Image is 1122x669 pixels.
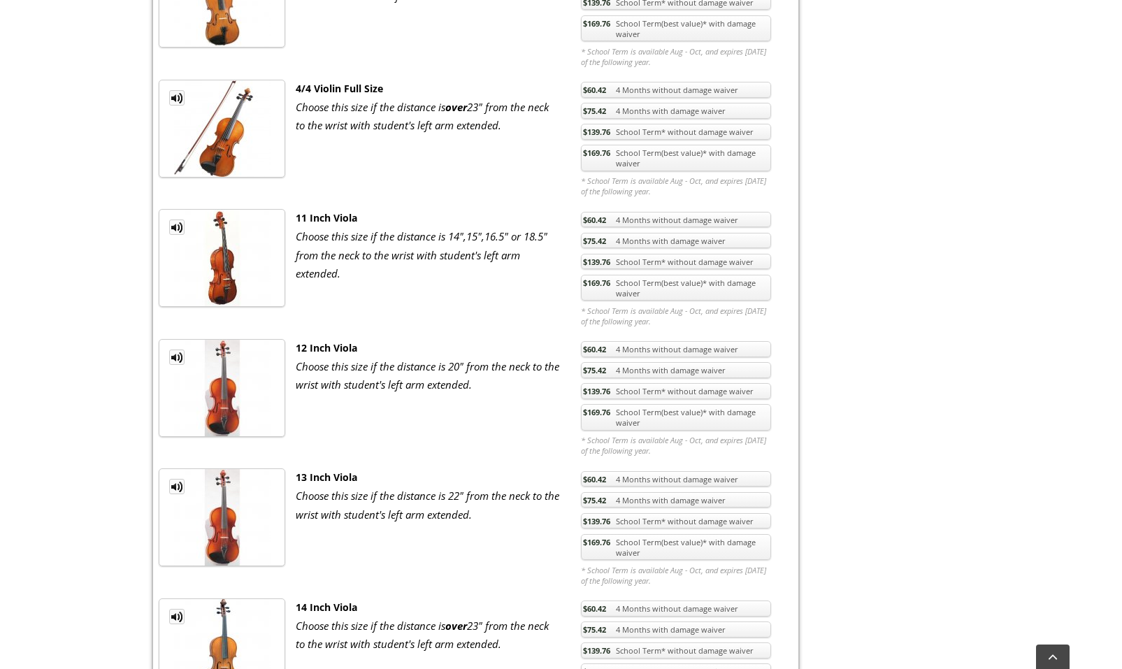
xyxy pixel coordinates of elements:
[581,124,771,140] a: $139.76School Term* without damage waiver
[296,619,549,651] em: Choose this size if the distance is 23" from the neck to the wrist with student's left arm extended.
[174,340,271,436] img: th_1fc34dab4bdaff02a3697e89cb8f30dd_1340378482viola12.JPG
[583,85,606,95] span: $60.42
[583,603,606,614] span: $60.42
[581,46,771,67] em: * School Term is available Aug - Oct, and expires [DATE] of the following year.
[296,489,559,521] em: Choose this size if the distance is 22" from the neck to the wrist with student's left arm extended.
[583,645,610,656] span: $139.76
[174,80,271,177] img: th_1fc34dab4bdaff02a3697e89cb8f30dd_1340371741violinFullSize.jpg
[296,100,549,132] em: Choose this size if the distance is 23" from the neck to the wrist with student's left arm extended.
[445,619,467,633] strong: over
[174,469,271,566] img: th_1fc34dab4bdaff02a3697e89cb8f30dd_1340378525Viola13.JPG
[581,600,771,617] a: $60.424 Months without damage waiver
[583,106,606,116] span: $75.42
[581,275,771,301] a: $169.76School Term(best value)* with damage waiver
[581,233,771,249] a: $75.424 Months with damage waiver
[169,90,185,106] a: MP3 Clip
[581,212,771,228] a: $60.424 Months without damage waiver
[583,215,606,225] span: $60.42
[581,82,771,98] a: $60.424 Months without damage waiver
[583,148,610,158] span: $169.76
[581,404,771,431] a: $169.76School Term(best value)* with damage waiver
[581,175,771,196] em: * School Term is available Aug - Oct, and expires [DATE] of the following year.
[169,609,185,624] a: MP3 Clip
[581,254,771,270] a: $139.76School Term* without damage waiver
[583,365,606,375] span: $75.42
[583,386,610,396] span: $139.76
[583,474,606,484] span: $60.42
[581,565,771,586] em: * School Term is available Aug - Oct, and expires [DATE] of the following year.
[296,359,559,391] em: Choose this size if the distance is 20" from the neck to the wrist with student's left arm extended.
[296,339,560,357] div: 12 Inch Viola
[581,435,771,456] em: * School Term is available Aug - Oct, and expires [DATE] of the following year.
[581,642,771,659] a: $139.76School Term* without damage waiver
[296,80,560,98] div: 4/4 Violin Full Size
[581,534,771,561] a: $169.76School Term(best value)* with damage waiver
[583,257,610,267] span: $139.76
[296,229,547,280] em: Choose this size if the distance is 14",15",16.5" or 18.5" from the neck to the wrist with studen...
[169,350,185,365] a: MP3 Clip
[581,383,771,399] a: $139.76School Term* without damage waiver
[583,127,610,137] span: $139.76
[583,495,606,505] span: $75.42
[581,471,771,487] a: $60.424 Months without damage waiver
[581,513,771,529] a: $139.76School Term* without damage waiver
[581,492,771,508] a: $75.424 Months with damage waiver
[583,236,606,246] span: $75.42
[583,537,610,547] span: $169.76
[583,278,610,288] span: $169.76
[581,341,771,357] a: $60.424 Months without damage waiver
[581,103,771,119] a: $75.424 Months with damage waiver
[583,624,606,635] span: $75.42
[581,305,771,326] em: * School Term is available Aug - Oct, and expires [DATE] of the following year.
[583,516,610,526] span: $139.76
[581,621,771,638] a: $75.424 Months with damage waiver
[296,468,560,487] div: 13 Inch Viola
[174,210,271,306] img: th_1fc34dab4bdaff02a3697e89cb8f30dd_1340460502Viola11500X500.jpg
[296,209,560,227] div: 11 Inch Viola
[581,145,771,171] a: $169.76School Term(best value)* with damage waiver
[583,344,606,354] span: $60.42
[169,479,185,494] a: MP3 Clip
[581,15,771,42] a: $169.76School Term(best value)* with damage waiver
[583,18,610,29] span: $169.76
[445,100,467,114] strong: over
[581,362,771,378] a: $75.424 Months with damage waiver
[583,407,610,417] span: $169.76
[169,220,185,235] a: MP3 Clip
[296,598,560,617] div: 14 Inch Viola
